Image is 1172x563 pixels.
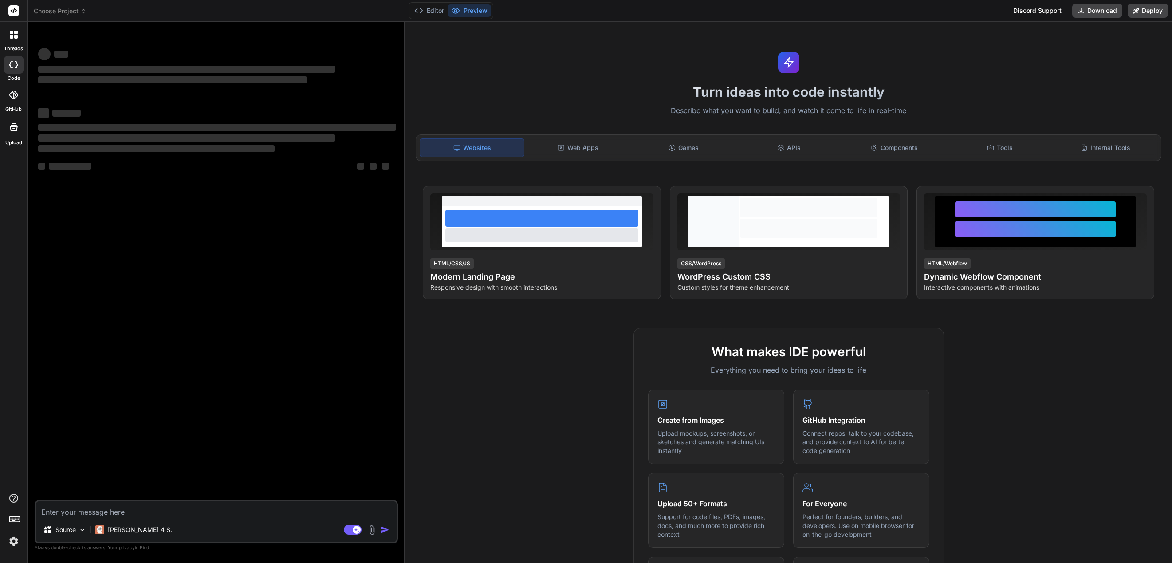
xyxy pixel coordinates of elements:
h4: Upload 50+ Formats [657,498,775,509]
h4: Dynamic Webflow Component [924,271,1147,283]
img: attachment [367,525,377,535]
label: Upload [5,139,22,146]
h4: WordPress Custom CSS [677,271,900,283]
h4: Create from Images [657,415,775,425]
p: Responsive design with smooth interactions [430,283,653,292]
button: Preview [448,4,491,17]
div: Websites [420,138,524,157]
img: settings [6,534,21,549]
p: Interactive components with animations [924,283,1147,292]
span: privacy [119,545,135,550]
span: ‌ [54,51,68,58]
p: Describe what you want to build, and watch it come to life in real-time [410,105,1167,117]
span: ‌ [49,163,91,170]
span: ‌ [38,134,335,142]
label: code [8,75,20,82]
div: HTML/Webflow [924,258,971,269]
div: Games [632,138,735,157]
img: Pick Models [79,526,86,534]
p: Always double-check its answers. Your in Bind [35,543,398,552]
img: icon [381,525,389,534]
img: Claude 4 Sonnet [95,525,104,534]
div: Components [843,138,947,157]
p: Everything you need to bring your ideas to life [648,365,929,375]
h4: For Everyone [802,498,920,509]
h1: Turn ideas into code instantly [410,84,1167,100]
div: CSS/WordPress [677,258,725,269]
span: ‌ [38,66,335,73]
p: Support for code files, PDFs, images, docs, and much more to provide rich context [657,512,775,539]
h2: What makes IDE powerful [648,343,929,361]
p: Source [55,525,76,534]
p: Connect repos, talk to your codebase, and provide context to AI for better code generation [802,429,920,455]
div: Tools [948,138,1052,157]
h4: Modern Landing Page [430,271,653,283]
p: Upload mockups, screenshots, or sketches and generate matching UIs instantly [657,429,775,455]
span: ‌ [38,48,51,60]
div: Internal Tools [1054,138,1157,157]
span: Choose Project [34,7,87,16]
span: ‌ [38,163,45,170]
h4: GitHub Integration [802,415,920,425]
span: ‌ [357,163,364,170]
span: ‌ [382,163,389,170]
button: Deploy [1128,4,1168,18]
span: ‌ [38,76,307,83]
button: Download [1072,4,1122,18]
label: GitHub [5,106,22,113]
button: Editor [411,4,448,17]
p: [PERSON_NAME] 4 S.. [108,525,174,534]
div: APIs [737,138,841,157]
span: ‌ [38,124,396,131]
label: threads [4,45,23,52]
div: Discord Support [1008,4,1067,18]
span: ‌ [52,110,81,117]
span: ‌ [370,163,377,170]
span: ‌ [38,108,49,118]
span: ‌ [38,145,275,152]
div: HTML/CSS/JS [430,258,474,269]
div: Web Apps [526,138,630,157]
p: Custom styles for theme enhancement [677,283,900,292]
p: Perfect for founders, builders, and developers. Use on mobile browser for on-the-go development [802,512,920,539]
